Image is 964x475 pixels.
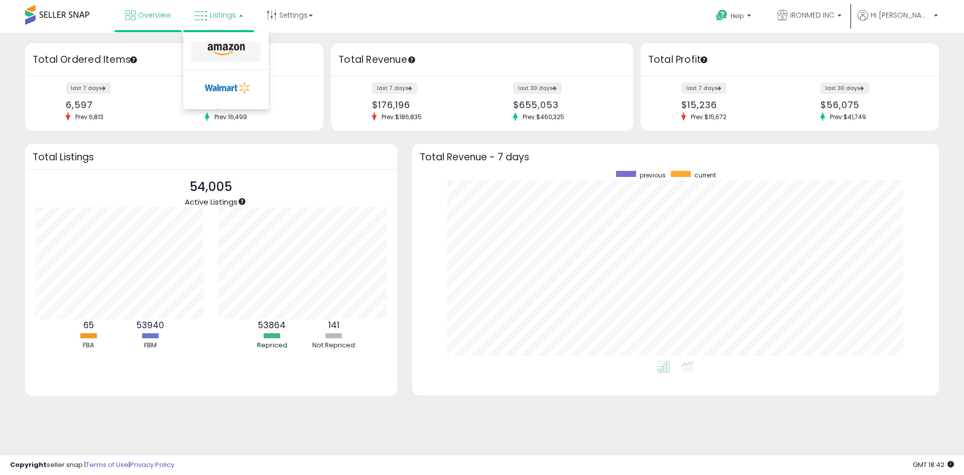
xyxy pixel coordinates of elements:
div: FBM [120,341,180,350]
span: previous [640,171,666,179]
div: FBA [58,341,118,350]
span: Prev: $186,835 [377,113,427,121]
h3: Total Ordered Items [33,53,316,67]
div: Tooltip anchor [407,55,416,64]
span: Active Listings [185,197,237,207]
label: last 30 days [820,82,869,94]
span: Prev: $460,325 [518,113,569,121]
a: Hi [PERSON_NAME] [858,10,938,33]
div: $15,236 [681,100,782,110]
b: 141 [328,319,339,331]
b: 53864 [258,319,286,331]
div: $56,075 [820,100,921,110]
div: 23,860 [205,100,306,110]
h3: Total Profit [648,53,931,67]
div: Tooltip anchor [129,55,138,64]
span: Prev: $15,672 [686,113,732,121]
div: Repriced [242,341,302,350]
label: last 7 days [372,82,417,94]
a: Help [708,2,761,33]
b: 53940 [137,319,164,331]
h3: Total Revenue [338,53,626,67]
span: Help [731,12,744,20]
span: Prev: $41,749 [825,113,871,121]
div: 6,597 [66,100,167,110]
span: current [694,171,716,179]
i: Get Help [715,9,728,22]
span: Overview [138,10,171,20]
div: $655,053 [513,100,616,110]
h3: Total Revenue - 7 days [420,153,931,161]
span: Prev: 16,499 [209,113,252,121]
span: Prev: 6,813 [70,113,108,121]
b: 65 [83,319,94,331]
span: IRONMED INC [790,10,834,20]
div: Tooltip anchor [237,197,247,206]
div: Tooltip anchor [699,55,708,64]
p: 54,005 [185,177,237,197]
div: Not Repriced [304,341,364,350]
label: last 7 days [681,82,727,94]
span: Listings [210,10,236,20]
div: $176,196 [372,100,474,110]
label: last 7 days [66,82,111,94]
span: Hi [PERSON_NAME] [871,10,931,20]
h3: Total Listings [33,153,390,161]
label: last 30 days [513,82,562,94]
